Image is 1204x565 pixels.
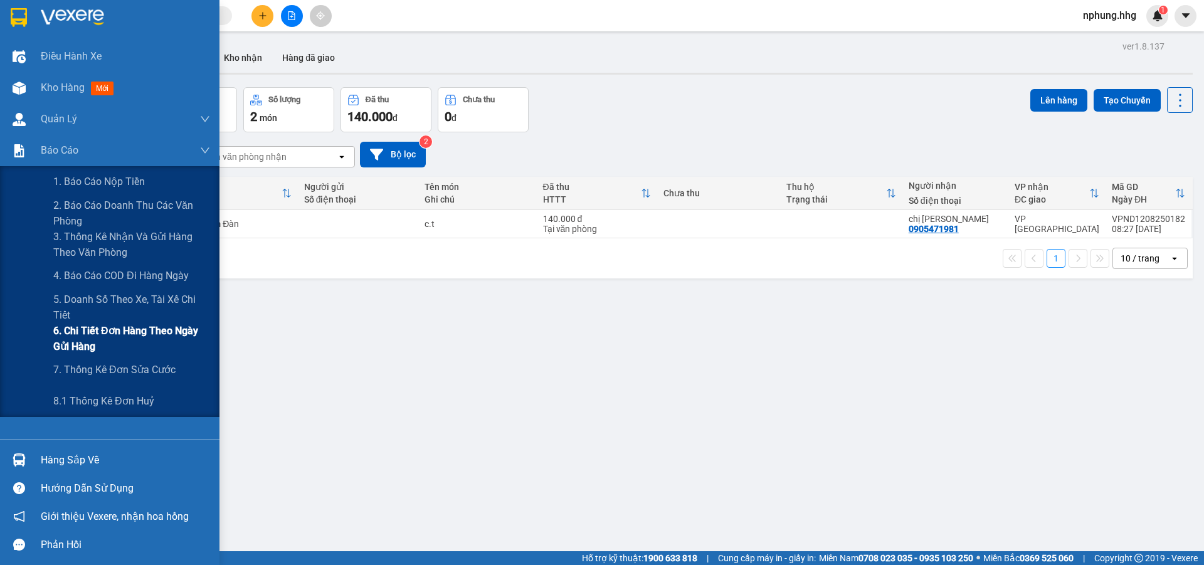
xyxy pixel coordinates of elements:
[1020,553,1074,563] strong: 0369 525 060
[718,551,816,565] span: Cung cấp máy in - giấy in:
[13,82,26,95] img: warehouse-icon
[707,551,709,565] span: |
[537,177,658,210] th: Toggle SortBy
[858,553,973,563] strong: 0708 023 035 - 0935 103 250
[451,113,457,123] span: đ
[1170,253,1180,263] svg: open
[13,510,25,522] span: notification
[1094,89,1161,112] button: Tạo Chuyến
[53,292,210,323] span: 5. Doanh số theo xe, tài xế chi tiết
[445,109,451,124] span: 0
[41,142,78,158] span: Báo cáo
[91,82,114,95] span: mới
[200,114,210,124] span: down
[53,174,145,189] span: 1. Báo cáo nộp tiền
[463,95,495,104] div: Chưa thu
[909,196,1002,206] div: Số điện thoại
[177,194,281,204] div: ĐC lấy
[1015,194,1089,204] div: ĐC giao
[1175,5,1196,27] button: caret-down
[272,43,345,73] button: Hàng đã giao
[13,113,26,126] img: warehouse-icon
[438,87,529,132] button: Chưa thu0đ
[786,182,886,192] div: Thu hộ
[663,188,773,198] div: Chưa thu
[1112,224,1185,234] div: 08:27 [DATE]
[287,11,296,20] span: file-add
[41,451,210,470] div: Hàng sắp về
[1112,182,1175,192] div: Mã GD
[1008,177,1106,210] th: Toggle SortBy
[13,50,26,63] img: warehouse-icon
[543,182,642,192] div: Đã thu
[366,95,389,104] div: Đã thu
[41,48,102,64] span: Điều hành xe
[260,113,277,123] span: món
[310,5,332,27] button: aim
[250,109,257,124] span: 2
[53,198,210,229] span: 2. Báo cáo doanh thu các văn phòng
[53,323,210,354] span: 6. Chi tiết đơn hàng theo ngày gửi hàng
[53,362,176,378] span: 7. Thống kê đơn sửa cước
[13,539,25,551] span: message
[1122,40,1164,53] div: ver 1.8.137
[1106,177,1191,210] th: Toggle SortBy
[36,92,99,119] strong: PHIẾU GỬI HÀNG
[425,219,530,229] div: c.t
[258,11,267,20] span: plus
[41,509,189,524] span: Giới thiệu Vexere, nhận hoa hồng
[1083,551,1085,565] span: |
[341,87,431,132] button: Đã thu140.000đ
[171,177,297,210] th: Toggle SortBy
[425,182,530,192] div: Tên món
[41,479,210,498] div: Hướng dẫn sử dụng
[1015,214,1099,234] div: VP [GEOGRAPHIC_DATA]
[337,152,347,162] svg: open
[53,393,154,409] span: 8.1 Thống kê đơn huỷ
[177,219,291,229] div: VP TT Nam Đàn
[780,177,902,210] th: Toggle SortBy
[21,42,112,75] span: 42 [PERSON_NAME] - Vinh - [GEOGRAPHIC_DATA]
[200,145,210,156] span: down
[281,5,303,27] button: file-add
[909,181,1002,191] div: Người nhận
[6,52,18,114] img: logo
[1112,214,1185,224] div: VPND1208250182
[819,551,973,565] span: Miền Nam
[360,142,426,167] button: Bộ lọc
[1159,6,1168,14] sup: 1
[251,5,273,27] button: plus
[1015,182,1089,192] div: VP nhận
[983,551,1074,565] span: Miền Bắc
[1073,8,1146,23] span: nphung.hhg
[976,556,980,561] span: ⚪️
[543,224,652,234] div: Tại văn phòng
[200,150,287,163] div: Chọn văn phòng nhận
[41,536,210,554] div: Phản hồi
[13,453,26,467] img: warehouse-icon
[41,111,77,127] span: Quản Lý
[543,194,642,204] div: HTTT
[11,8,27,27] img: logo-vxr
[177,182,281,192] div: VP gửi
[214,43,272,73] button: Kho nhận
[543,214,652,224] div: 140.000 đ
[1161,6,1165,14] span: 1
[13,144,26,157] img: solution-icon
[243,87,334,132] button: Số lượng2món
[1112,194,1175,204] div: Ngày ĐH
[316,11,325,20] span: aim
[393,113,398,123] span: đ
[1152,10,1163,21] img: icon-new-feature
[53,229,210,260] span: 3. Thống kê nhận và gửi hàng theo văn phòng
[347,109,393,124] span: 140.000
[1180,10,1191,21] span: caret-down
[420,135,432,148] sup: 2
[28,13,107,40] strong: HÃNG XE HẢI HOÀNG GIA
[41,82,85,93] span: Kho hàng
[1121,252,1159,265] div: 10 / trang
[1030,89,1087,112] button: Lên hàng
[1134,554,1143,562] span: copyright
[909,224,959,234] div: 0905471981
[786,194,886,204] div: Trạng thái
